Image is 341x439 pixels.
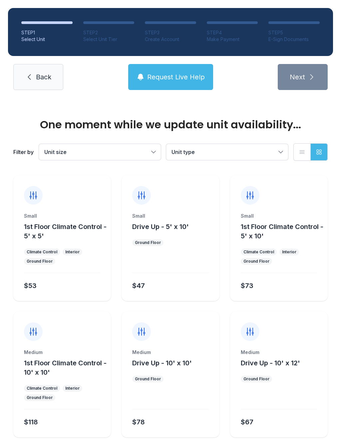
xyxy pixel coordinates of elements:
span: Back [36,72,51,82]
div: STEP 5 [268,29,320,36]
span: Unit type [171,149,195,155]
div: $67 [241,417,253,427]
div: Select Unit Tier [83,36,135,43]
span: 1st Floor Climate Control - 5' x 10' [241,223,323,240]
div: Ground Floor [27,395,53,400]
button: 1st Floor Climate Control - 5' x 5' [24,222,108,241]
div: Medium [241,349,317,356]
div: $73 [241,281,253,290]
div: Filter by [13,148,34,156]
div: Ground Floor [243,259,269,264]
span: Request Live Help [147,72,205,82]
button: Drive Up - 10' x 12' [241,358,300,368]
div: $118 [24,417,38,427]
span: Drive Up - 5' x 10' [132,223,189,231]
div: Ground Floor [135,376,161,382]
div: Ground Floor [135,240,161,245]
div: $47 [132,281,145,290]
div: Select Unit [21,36,73,43]
div: STEP 4 [207,29,258,36]
div: $78 [132,417,145,427]
div: Ground Floor [27,259,53,264]
div: E-Sign Documents [268,36,320,43]
span: Drive Up - 10' x 10' [132,359,192,367]
span: 1st Floor Climate Control - 5' x 5' [24,223,107,240]
button: Unit size [39,144,161,160]
div: Small [241,213,317,219]
div: Ground Floor [243,376,269,382]
div: Climate Control [27,249,57,255]
span: Drive Up - 10' x 12' [241,359,300,367]
button: 1st Floor Climate Control - 5' x 10' [241,222,325,241]
div: Climate Control [27,386,57,391]
div: One moment while we update unit availability... [13,119,328,130]
div: Small [24,213,100,219]
div: Small [132,213,208,219]
div: Medium [24,349,100,356]
div: Interior [65,386,80,391]
button: Unit type [166,144,288,160]
div: STEP 2 [83,29,135,36]
div: Interior [65,249,80,255]
div: Create Account [145,36,196,43]
div: Interior [282,249,296,255]
button: Drive Up - 10' x 10' [132,358,192,368]
div: Medium [132,349,208,356]
button: Drive Up - 5' x 10' [132,222,189,231]
div: STEP 3 [145,29,196,36]
div: Make Payment [207,36,258,43]
span: 1st Floor Climate Control - 10' x 10' [24,359,107,376]
div: STEP 1 [21,29,73,36]
button: 1st Floor Climate Control - 10' x 10' [24,358,108,377]
div: Climate Control [243,249,274,255]
span: Unit size [44,149,67,155]
span: Next [290,72,305,82]
div: $53 [24,281,37,290]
